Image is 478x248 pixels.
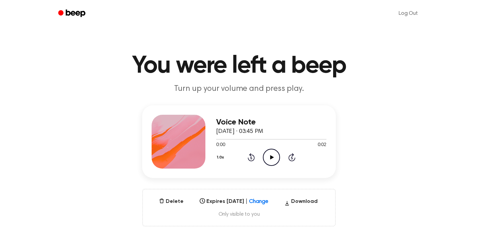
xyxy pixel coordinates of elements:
p: Turn up your volume and press play. [110,83,368,95]
span: 0:02 [318,142,326,149]
span: [DATE] · 03:45 PM [216,129,263,135]
button: Delete [156,198,186,206]
button: Download [282,198,320,208]
h1: You were left a beep [67,54,411,78]
span: Only visible to you [151,211,327,218]
span: 0:00 [216,142,225,149]
a: Log Out [392,5,425,22]
button: 1.0x [216,152,227,163]
h3: Voice Note [216,118,326,127]
a: Beep [53,7,91,20]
